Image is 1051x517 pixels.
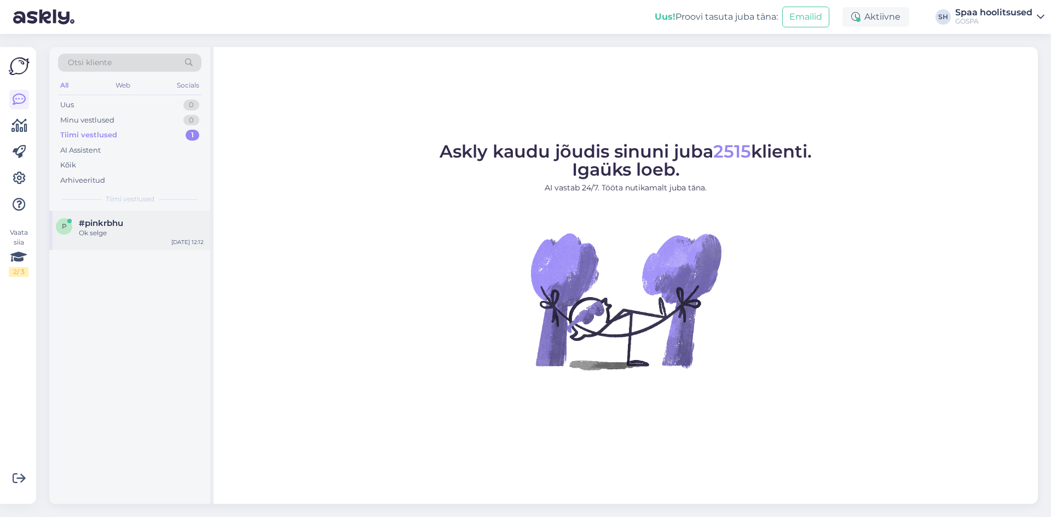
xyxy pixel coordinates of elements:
[68,57,112,68] span: Otsi kliente
[9,267,28,277] div: 2 / 3
[60,100,74,111] div: Uus
[782,7,829,27] button: Emailid
[60,145,101,156] div: AI Assistent
[60,115,114,126] div: Minu vestlused
[440,141,812,180] span: Askly kaudu jõudis sinuni juba klienti. Igaüks loeb.
[79,218,123,228] span: #pinkrbhu
[60,130,117,141] div: Tiimi vestlused
[955,8,1044,26] a: Spaa hoolitsusedGOSPA
[713,141,751,162] span: 2515
[9,56,30,77] img: Askly Logo
[62,222,67,230] span: p
[186,130,199,141] div: 1
[655,11,675,22] b: Uus!
[183,115,199,126] div: 0
[842,7,909,27] div: Aktiivne
[183,100,199,111] div: 0
[440,182,812,194] p: AI vastab 24/7. Tööta nutikamalt juba täna.
[58,78,71,92] div: All
[175,78,201,92] div: Socials
[79,228,204,238] div: Ok selge
[655,10,778,24] div: Proovi tasuta juba täna:
[106,194,154,204] span: Tiimi vestlused
[171,238,204,246] div: [DATE] 12:12
[60,160,76,171] div: Kõik
[955,17,1032,26] div: GOSPA
[113,78,132,92] div: Web
[955,8,1032,17] div: Spaa hoolitsused
[935,9,951,25] div: SH
[527,202,724,399] img: No Chat active
[9,228,28,277] div: Vaata siia
[60,175,105,186] div: Arhiveeritud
